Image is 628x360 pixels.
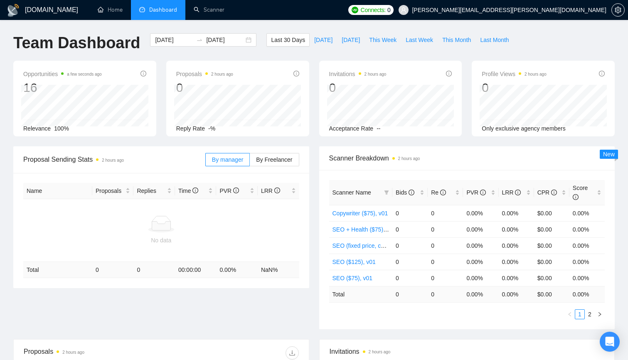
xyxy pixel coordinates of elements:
a: Copywriter ($75), v01 [332,210,388,217]
span: info-circle [293,71,299,76]
span: filter [384,190,389,195]
td: 00:00:00 [175,262,217,278]
td: Total [23,262,92,278]
td: $0.00 [534,270,569,286]
td: 0.00% [463,237,498,254]
span: info-circle [599,71,605,76]
button: Last Month [475,33,513,47]
span: Score [573,185,588,200]
td: 0.00 % [499,286,534,302]
td: 0 [428,286,463,302]
td: 0.00% [463,270,498,286]
span: LRR [502,189,521,196]
div: Proposals [24,346,161,360]
td: 0 [428,270,463,286]
span: -- [377,125,380,132]
th: Replies [133,183,175,199]
span: Last Week [406,35,433,44]
input: Start date [155,35,193,44]
button: right [595,309,605,319]
th: Name [23,183,92,199]
td: 0.00% [569,221,605,237]
span: Proposals [176,69,233,79]
span: download [286,350,298,356]
span: info-circle [515,190,521,195]
td: $0.00 [534,237,569,254]
span: filter [382,186,391,199]
time: 2 hours ago [62,350,84,355]
span: Bids [396,189,414,196]
td: 0 [392,221,428,237]
span: to [196,37,203,43]
span: Re [431,189,446,196]
span: info-circle [551,190,557,195]
td: $0.00 [534,254,569,270]
time: a few seconds ago [67,72,101,76]
span: right [597,312,602,317]
td: 0 [392,205,428,221]
span: Acceptance Rate [329,125,374,132]
span: PVR [466,189,486,196]
span: Proposal Sending Stats [23,154,205,165]
span: info-circle [446,71,452,76]
td: 0.00 % [569,286,605,302]
img: logo [7,4,20,17]
span: info-circle [480,190,486,195]
span: Invitations [330,346,605,357]
td: 0 [392,286,428,302]
span: Last 30 Days [271,35,305,44]
td: 0 [133,262,175,278]
td: 0.00% [499,270,534,286]
span: Reply Rate [176,125,205,132]
td: 0.00% [463,254,498,270]
button: download [286,346,299,360]
a: searchScanner [194,6,224,13]
span: By manager [212,156,243,163]
a: 1 [575,310,584,319]
td: 0.00 % [216,262,258,278]
img: upwork-logo.png [352,7,358,13]
a: SEO + Health ($75), v01 [332,226,396,233]
span: By Freelancer [256,156,292,163]
span: CPR [537,189,557,196]
span: Replies [137,186,165,195]
span: Time [178,187,198,194]
span: LRR [261,187,280,194]
a: SEO ($125), v01 [332,259,376,265]
td: 0.00% [499,254,534,270]
span: info-circle [233,187,239,193]
span: swap-right [196,37,203,43]
span: This Week [369,35,397,44]
span: This Month [442,35,471,44]
td: 0 [428,237,463,254]
td: $0.00 [534,205,569,221]
td: NaN % [258,262,299,278]
span: info-circle [140,71,146,76]
div: 0 [482,80,547,96]
input: End date [206,35,244,44]
div: 16 [23,80,102,96]
span: user [401,7,406,13]
time: 2 hours ago [211,72,233,76]
span: -% [208,125,215,132]
span: [DATE] [342,35,360,44]
span: PVR [219,187,239,194]
div: Open Intercom Messenger [600,332,620,352]
td: 0.00% [569,270,605,286]
span: Invitations [329,69,387,79]
span: Scanner Breakdown [329,153,605,163]
span: Only exclusive agency members [482,125,566,132]
button: This Month [438,33,475,47]
time: 2 hours ago [398,156,420,161]
li: 1 [575,309,585,319]
span: dashboard [139,7,145,12]
h1: Team Dashboard [13,33,140,53]
span: info-circle [274,187,280,193]
a: homeHome [98,6,123,13]
td: 0 [92,262,134,278]
span: Dashboard [149,6,177,13]
td: 0.00% [499,221,534,237]
div: 0 [329,80,387,96]
span: New [603,151,615,158]
button: This Week [364,33,401,47]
